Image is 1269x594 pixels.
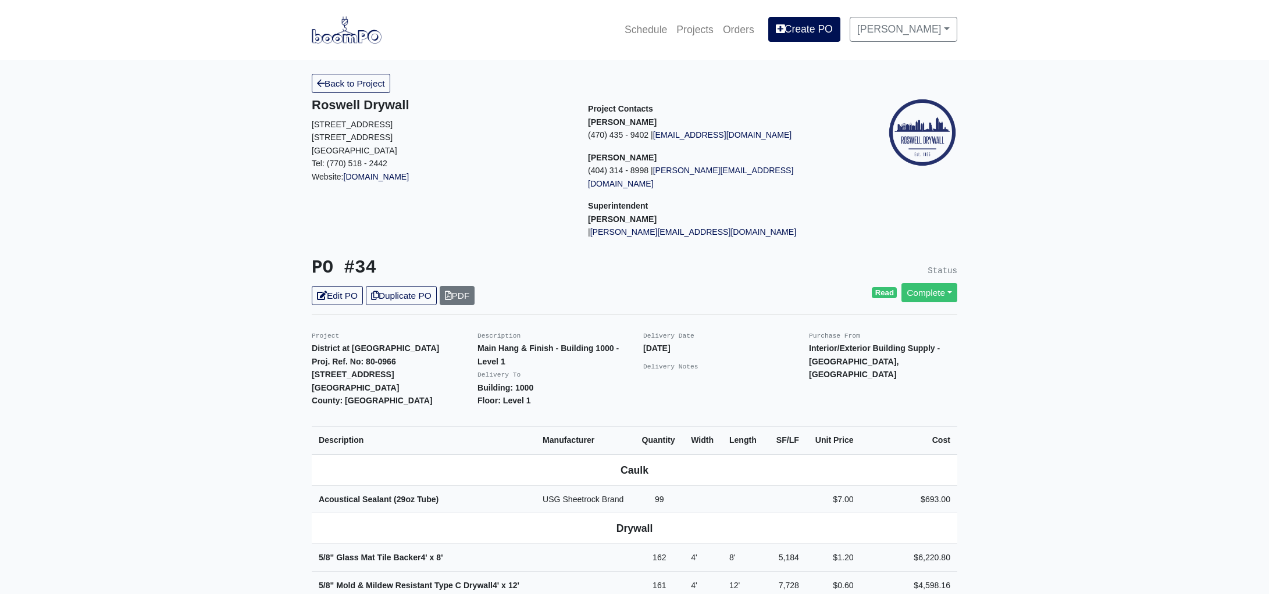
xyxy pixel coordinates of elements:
[312,74,390,93] a: Back to Project
[312,118,571,131] p: [STREET_ADDRESS]
[440,286,475,305] a: PDF
[312,98,571,183] div: Website:
[312,257,626,279] h3: PO #34
[768,17,840,41] a: Create PO
[653,130,792,139] a: [EMAIL_ADDRESS][DOMAIN_NAME]
[477,371,521,378] small: Delivery To
[312,16,382,43] img: boomPO
[312,98,571,113] h5: Roswell Drywall
[806,485,861,513] td: $7.00
[312,370,394,379] strong: [STREET_ADDRESS]
[344,172,409,181] a: [DOMAIN_NAME]
[588,166,793,188] a: [PERSON_NAME][EMAIL_ADDRESS][DOMAIN_NAME]
[861,544,957,572] td: $6,220.80
[312,144,571,158] p: [GEOGRAPHIC_DATA]
[588,226,847,239] p: |
[477,383,533,392] strong: Building: 1000
[312,383,399,392] strong: [GEOGRAPHIC_DATA]
[590,227,796,237] a: [PERSON_NAME][EMAIL_ADDRESS][DOMAIN_NAME]
[643,363,698,370] small: Delivery Notes
[620,17,672,42] a: Schedule
[493,581,499,590] span: 4'
[588,117,657,127] strong: [PERSON_NAME]
[366,286,437,305] a: Duplicate PO
[536,485,635,513] td: USG Sheetrock Brand
[588,214,657,224] strong: [PERSON_NAME]
[861,426,957,454] th: Cost
[729,553,736,562] span: 8'
[430,553,434,562] span: x
[319,581,519,590] strong: 5/8" Mold & Mildew Resistant Type C Drywall
[477,332,521,339] small: Description
[691,581,697,590] span: 4'
[588,153,657,162] strong: [PERSON_NAME]
[588,104,653,113] span: Project Contacts
[806,544,861,572] td: $1.20
[928,266,957,275] small: Status
[901,283,957,302] a: Complete
[861,485,957,513] td: $693.00
[477,343,619,366] strong: Main Hang & Finish - Building 1000 - Level 1
[635,426,685,454] th: Quantity
[765,426,806,454] th: SF/LF
[508,581,519,590] span: 12'
[809,342,957,381] p: Interior/Exterior Building Supply - [GEOGRAPHIC_DATA], [GEOGRAPHIC_DATA]
[806,426,861,454] th: Unit Price
[635,485,685,513] td: 99
[643,332,694,339] small: Delivery Date
[850,17,957,41] a: [PERSON_NAME]
[765,544,806,572] td: 5,184
[729,581,740,590] span: 12'
[312,343,439,353] strong: District at [GEOGRAPHIC_DATA]
[319,553,443,562] strong: 5/8" Glass Mat Tile Backer
[312,131,571,144] p: [STREET_ADDRESS]
[312,396,433,405] strong: County: [GEOGRAPHIC_DATA]
[809,332,860,339] small: Purchase From
[536,426,635,454] th: Manufacturer
[436,553,443,562] span: 8'
[672,17,718,42] a: Projects
[588,164,847,190] p: (404) 314 - 8998 |
[588,128,847,142] p: (470) 435 - 9402 |
[691,553,697,562] span: 4'
[420,553,427,562] span: 4'
[616,523,653,534] b: Drywall
[312,286,363,305] a: Edit PO
[501,581,506,590] span: x
[684,426,722,454] th: Width
[312,332,339,339] small: Project
[477,396,531,405] strong: Floor: Level 1
[722,426,765,454] th: Length
[635,544,685,572] td: 162
[718,17,759,42] a: Orders
[588,201,648,210] span: Superintendent
[319,495,439,504] strong: Acoustical Sealant (29oz Tube)
[312,357,396,366] strong: Proj. Ref. No: 80-0966
[312,157,571,170] p: Tel: (770) 518 - 2442
[643,343,671,353] strong: [DATE]
[312,426,536,454] th: Description
[872,287,897,299] span: Read
[621,464,648,476] b: Caulk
